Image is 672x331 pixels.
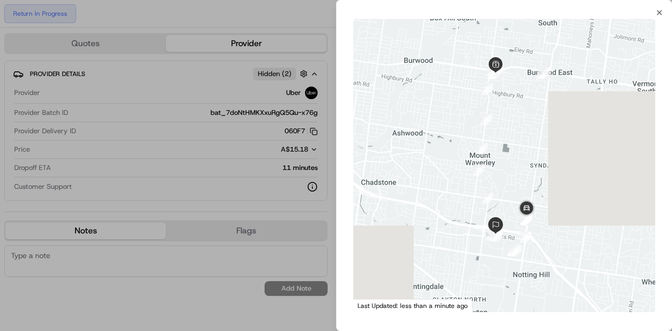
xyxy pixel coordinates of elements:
[537,68,549,79] div: 1
[539,67,551,78] div: 2
[353,299,472,312] div: Last Updated: less than a minute ago
[481,83,493,94] div: 10
[481,193,493,204] div: 14
[487,65,498,77] div: 9
[485,229,497,241] div: 15
[490,229,501,240] div: 21
[508,244,519,256] div: 25
[521,214,532,226] div: 29
[520,213,532,225] div: 31
[480,114,492,125] div: 11
[492,67,503,78] div: 3
[491,230,503,242] div: 22
[520,231,531,243] div: 28
[473,164,485,176] div: 13
[489,229,501,241] div: 20
[510,245,522,257] div: 27
[476,143,488,154] div: 12
[489,68,501,79] div: 7
[490,66,502,77] div: 8
[507,244,519,256] div: 26
[521,213,532,225] div: 32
